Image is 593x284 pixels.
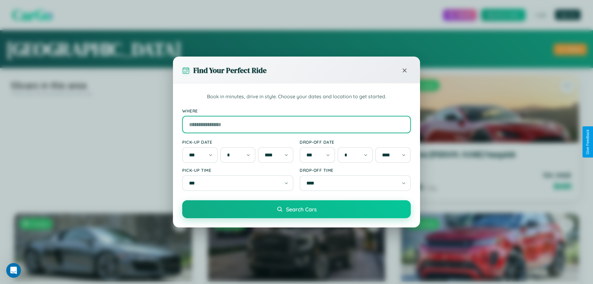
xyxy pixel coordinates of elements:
[182,167,293,173] label: Pick-up Time
[182,139,293,145] label: Pick-up Date
[182,93,411,101] p: Book in minutes, drive in style. Choose your dates and location to get started.
[182,108,411,113] label: Where
[286,206,317,213] span: Search Cars
[182,200,411,218] button: Search Cars
[300,139,411,145] label: Drop-off Date
[193,65,267,75] h3: Find Your Perfect Ride
[300,167,411,173] label: Drop-off Time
